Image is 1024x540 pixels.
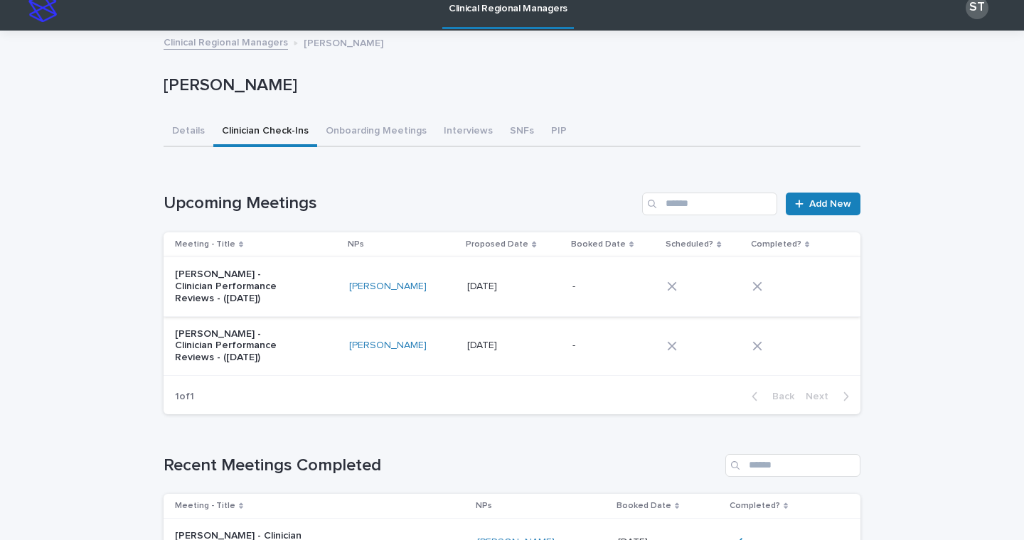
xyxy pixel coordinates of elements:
[175,269,294,304] p: [PERSON_NAME] - Clinician Performance Reviews - ([DATE])
[572,337,578,352] p: -
[213,117,317,147] button: Clinician Check-Ins
[164,33,288,50] a: Clinical Regional Managers
[476,498,492,514] p: NPs
[467,337,500,352] p: [DATE]
[164,257,860,316] tr: [PERSON_NAME] - Clinician Performance Reviews - ([DATE])[PERSON_NAME] [DATE][DATE] --
[806,391,837,401] span: Next
[751,237,801,252] p: Completed?
[349,281,427,293] a: [PERSON_NAME]
[740,390,800,403] button: Back
[764,391,794,401] span: Back
[164,455,720,476] h1: Recent Meetings Completed
[164,193,636,214] h1: Upcoming Meetings
[349,340,427,352] a: [PERSON_NAME]
[348,237,364,252] p: NPs
[467,278,500,293] p: [DATE]
[175,237,235,252] p: Meeting - Title
[725,454,860,477] input: Search
[317,117,435,147] button: Onboarding Meetings
[572,278,578,293] p: -
[175,328,294,364] p: [PERSON_NAME] - Clinician Performance Reviews - ([DATE])
[164,316,860,375] tr: [PERSON_NAME] - Clinician Performance Reviews - ([DATE])[PERSON_NAME] [DATE][DATE] --
[642,193,777,215] input: Search
[164,117,213,147] button: Details
[571,237,626,252] p: Booked Date
[164,75,855,96] p: [PERSON_NAME]
[466,237,528,252] p: Proposed Date
[304,34,383,50] p: [PERSON_NAME]
[666,237,713,252] p: Scheduled?
[175,498,235,514] p: Meeting - Title
[730,498,780,514] p: Completed?
[543,117,575,147] button: PIP
[617,498,671,514] p: Booked Date
[501,117,543,147] button: SNFs
[809,199,851,209] span: Add New
[164,379,206,414] p: 1 of 1
[800,390,860,403] button: Next
[786,193,860,215] a: Add New
[435,117,501,147] button: Interviews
